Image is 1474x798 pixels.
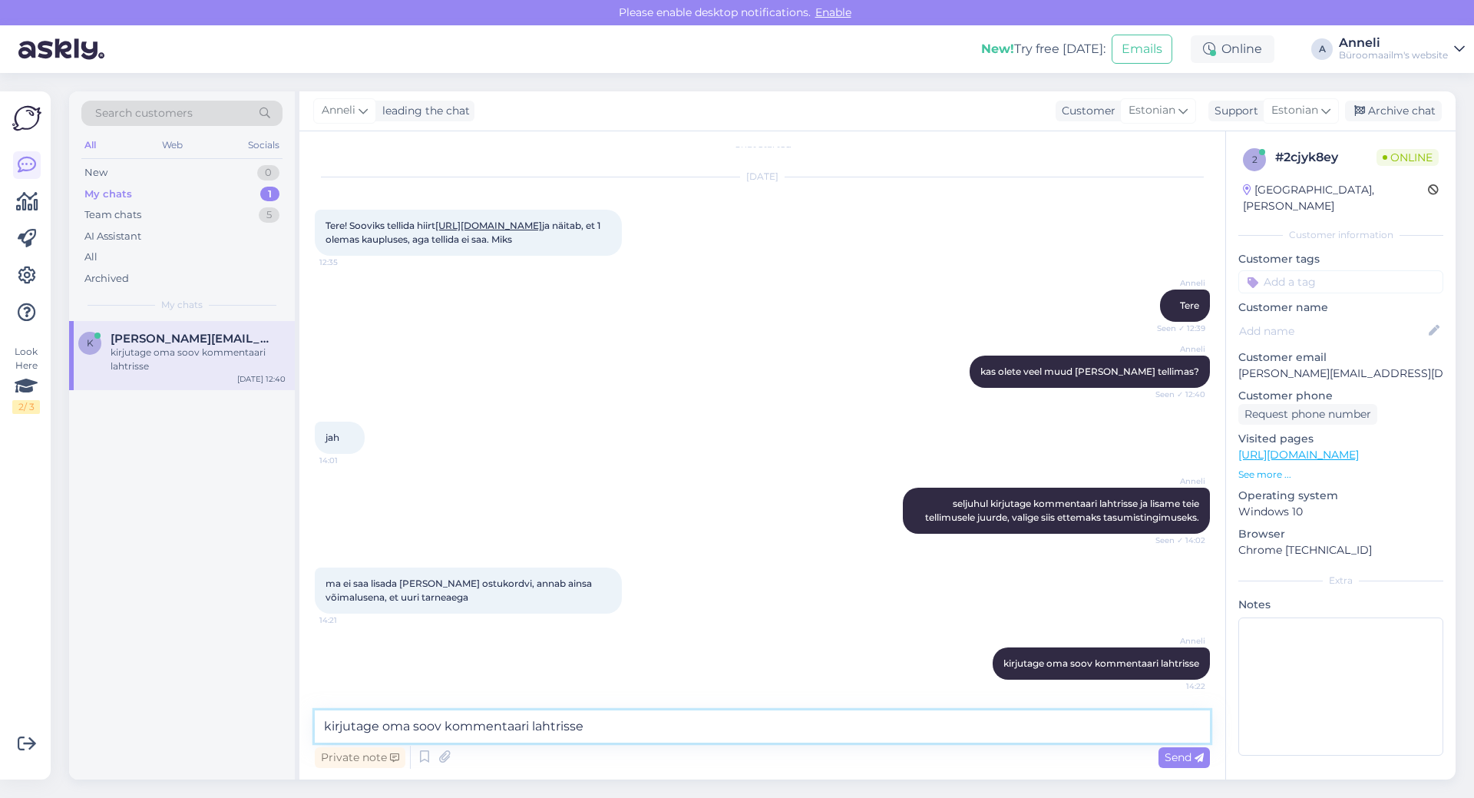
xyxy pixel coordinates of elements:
span: Anneli [1148,635,1205,647]
span: kristi.raime@mittperlebach.ee [111,332,270,346]
span: 14:22 [1148,680,1205,692]
span: Enable [811,5,856,19]
div: Anneli [1339,37,1448,49]
a: [URL][DOMAIN_NAME] [435,220,542,231]
div: 5 [259,207,279,223]
div: Archive chat [1345,101,1442,121]
span: My chats [161,298,203,312]
span: Estonian [1129,102,1175,119]
span: ma ei saa lisada [PERSON_NAME] ostukordvi, annab ainsa võimalusena, et uuri tarneaega [326,578,594,603]
p: Notes [1238,597,1443,613]
p: Customer name [1238,300,1443,316]
div: My chats [84,187,132,202]
span: Anneli [322,102,355,119]
div: Private note [315,747,405,768]
span: Send [1165,750,1204,764]
span: Online [1377,149,1439,166]
span: kirjutage oma soov kommentaari lahtrisse [1003,657,1199,669]
span: Seen ✓ 14:02 [1148,535,1205,546]
div: Online [1191,35,1274,63]
span: Anneli [1148,475,1205,487]
img: Askly Logo [12,104,41,133]
div: Look Here [12,345,40,414]
span: Tere! Sooviks tellida hiirt ja näitab, et 1 olemas kaupluses, aga tellida ei saa. Miks [326,220,603,245]
div: 1 [260,187,279,202]
p: [PERSON_NAME][EMAIL_ADDRESS][DOMAIN_NAME] [1238,366,1443,382]
div: Try free [DATE]: [981,40,1105,58]
span: kas olete veel muud [PERSON_NAME] tellimas? [980,366,1199,377]
div: Extra [1238,574,1443,588]
div: 0 [257,165,279,180]
p: Customer email [1238,349,1443,366]
div: 2 / 3 [12,400,40,414]
input: Add name [1239,323,1426,339]
span: Anneli [1148,277,1205,289]
input: Add a tag [1238,270,1443,293]
b: New! [981,41,1014,56]
span: Search customers [95,105,193,121]
span: jah [326,432,339,443]
div: Support [1208,103,1258,119]
a: AnneliBüroomaailm's website [1339,37,1465,61]
div: Team chats [84,207,141,223]
p: See more ... [1238,468,1443,482]
span: seljuhul kirjutage kommentaari lahtrisse ja lisame teie tellimusele juurde, valige siis ettemaks ... [925,498,1201,523]
div: Request phone number [1238,404,1377,425]
button: Emails [1112,35,1172,64]
div: New [84,165,107,180]
p: Chrome [TECHNICAL_ID] [1238,542,1443,558]
span: Seen ✓ 12:39 [1148,323,1205,334]
div: Customer [1056,103,1115,119]
p: Customer phone [1238,388,1443,404]
p: Operating system [1238,488,1443,504]
span: Estonian [1271,102,1318,119]
span: 12:35 [319,257,377,268]
span: Anneli [1148,343,1205,355]
div: Archived [84,271,129,286]
div: Web [159,135,186,155]
div: [DATE] 12:40 [237,373,286,385]
p: Browser [1238,526,1443,542]
div: All [81,135,99,155]
div: Socials [245,135,283,155]
div: All [84,250,97,265]
span: 14:01 [319,455,377,466]
span: 14:21 [319,614,377,626]
div: A [1311,38,1333,60]
div: # 2cjyk8ey [1275,148,1377,167]
div: leading the chat [376,103,470,119]
p: Customer tags [1238,251,1443,267]
a: [URL][DOMAIN_NAME] [1238,448,1359,462]
p: Visited pages [1238,431,1443,447]
div: kirjutage oma soov kommentaari lahtrisse [111,346,286,373]
div: [DATE] [315,170,1210,184]
span: k [87,337,94,349]
div: Büroomaailm's website [1339,49,1448,61]
div: Customer information [1238,228,1443,242]
span: 2 [1252,154,1258,165]
span: Seen ✓ 12:40 [1148,389,1205,400]
div: [GEOGRAPHIC_DATA], [PERSON_NAME] [1243,182,1428,214]
p: Windows 10 [1238,504,1443,520]
div: AI Assistant [84,229,141,244]
span: Tere [1180,300,1199,311]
